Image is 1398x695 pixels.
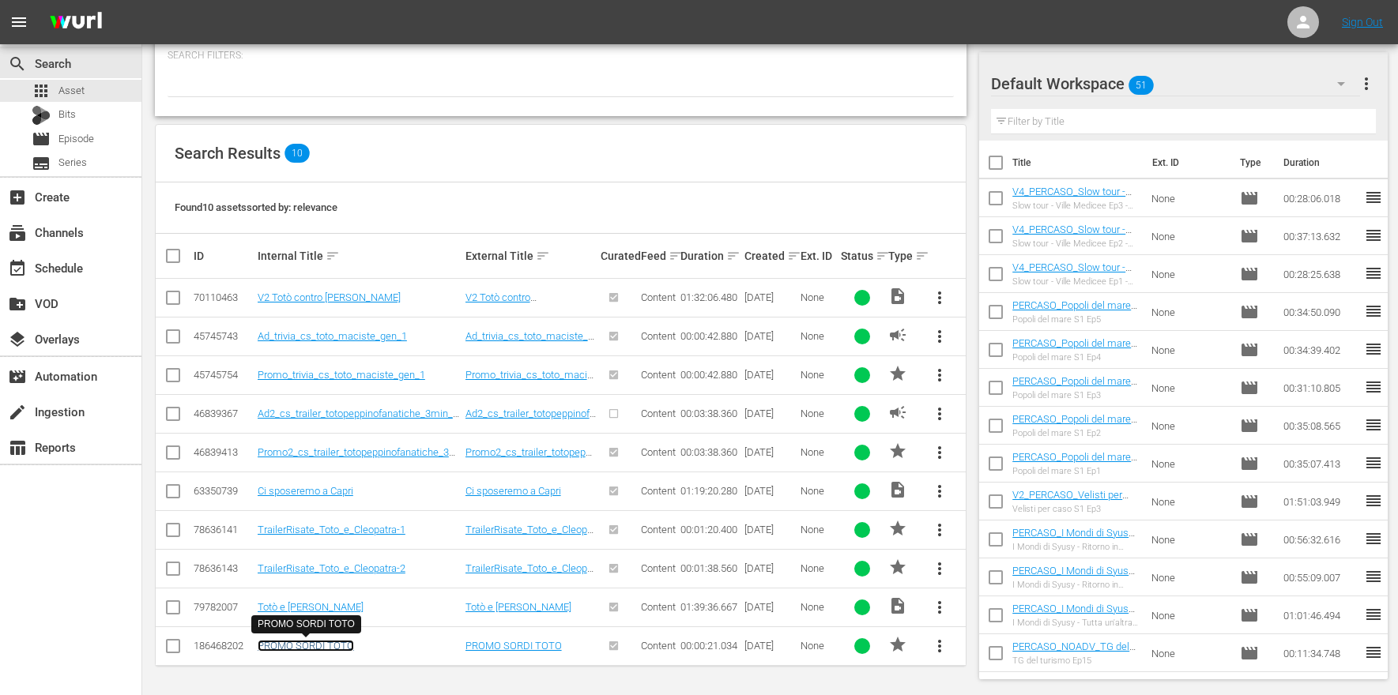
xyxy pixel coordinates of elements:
[1143,141,1230,185] th: Ext. ID
[1012,603,1139,638] a: PERCASO_I Mondi di Syusy - [GEOGRAPHIC_DATA]: Tutta un'altra storia
[1364,567,1383,586] span: reorder
[258,485,353,497] a: Ci sposeremo a Capri
[465,369,596,393] a: Promo_trivia_cs_toto_maciste_gen_1
[744,562,796,574] div: [DATE]
[1129,69,1154,102] span: 51
[680,446,740,458] div: 00:03:38.360
[641,408,676,419] span: Content
[1012,489,1129,513] a: V2_PERCASO_Velisti per caso S1 Ep3
[1277,634,1364,672] td: 00:11:34.748
[744,446,796,458] div: [DATE]
[194,485,253,497] div: 63350739
[1240,644,1259,663] span: Episode
[1277,369,1364,407] td: 00:31:10.805
[258,369,425,381] a: Promo_trivia_cs_toto_maciste_gen_1
[32,106,51,125] div: Bits
[1012,375,1137,399] a: PERCASO_Popoli del mare S1 Ep3
[888,596,907,615] span: Video
[1364,605,1383,624] span: reorder
[801,330,836,342] div: None
[801,601,836,613] div: None
[744,640,796,652] div: [DATE]
[680,601,740,613] div: 01:39:36.667
[801,291,836,303] div: None
[58,131,94,147] span: Episode
[680,524,740,535] div: 00:01:20.400
[1012,224,1132,247] a: V4_PERCASO_Slow tour - Ville Medicee Ep2
[9,13,28,32] span: menu
[1240,416,1259,435] span: Episode
[194,408,253,419] div: 46839367
[1240,568,1259,587] span: Episode
[1342,16,1383,28] a: Sign Out
[1240,454,1259,473] span: Episode
[1277,520,1364,558] td: 00:56:32.616
[258,291,401,303] a: V2 Totò contro [PERSON_NAME]
[641,601,676,613] span: Content
[601,250,636,262] div: Curated
[841,246,884,265] div: Status
[888,441,907,460] span: PROMO
[921,627,959,665] button: more_vert
[930,327,949,346] span: more_vert
[175,144,281,163] span: Search Results
[465,291,541,315] a: V2 Totò contro [PERSON_NAME]
[1145,217,1233,255] td: None
[258,601,364,613] a: Totò e [PERSON_NAME]
[1364,302,1383,321] span: reorder
[669,249,683,263] span: sort
[32,130,51,148] span: Episode
[1240,492,1259,511] span: Episode
[194,330,253,342] div: 45745743
[930,637,949,656] span: more_vert
[1145,331,1233,369] td: None
[744,485,796,497] div: [DATE]
[930,443,949,462] span: more_vert
[1012,352,1139,363] div: Popoli del mare S1 Ep4
[465,640,562,652] a: PROMO SORDI TOTO
[465,246,597,265] div: External Title
[921,395,959,433] button: more_vert
[1145,558,1233,596] td: None
[921,279,959,317] button: more_vert
[8,54,27,73] span: Search
[1277,217,1364,255] td: 00:37:13.632
[1012,618,1139,628] div: I Mondi di Syusy - Tutta un'altra storia
[1364,491,1383,510] span: reorder
[641,485,676,497] span: Content
[8,188,27,207] span: Create
[1274,141,1369,185] th: Duration
[1012,641,1136,664] a: PERCASO_NOADV_TG del turismo Ep15
[1364,226,1383,245] span: reorder
[641,246,676,265] div: Feed
[465,601,571,613] a: Totò e [PERSON_NAME]
[921,511,959,549] button: more_vert
[284,144,310,163] span: 10
[1012,451,1137,475] a: PERCASO_Popoli del mare S1 Ep1
[641,562,676,574] span: Content
[680,330,740,342] div: 00:00:42.880
[888,364,907,383] span: PROMO
[888,287,907,306] span: Video
[1364,453,1383,472] span: reorder
[930,366,949,385] span: more_vert
[888,325,907,344] span: AD
[175,201,337,213] span: Found 10 assets sorted by: relevance
[915,249,929,263] span: sort
[744,524,796,535] div: [DATE]
[1277,255,1364,293] td: 00:28:25.638
[641,291,676,303] span: Content
[258,524,405,535] a: TrailerRisate_Toto_e_Cleopatra-1
[1357,74,1376,93] span: more_vert
[921,472,959,510] button: more_vert
[1012,390,1139,400] div: Popoli del mare S1 Ep3
[1364,529,1383,548] span: reorder
[726,249,740,263] span: sort
[888,635,907,654] span: PROMO
[1240,189,1259,208] span: Episode
[8,330,27,349] span: Overlays
[258,640,354,652] a: PROMO SORDI TOTO
[921,588,959,626] button: more_vert
[1012,141,1143,185] th: Title
[194,291,253,303] div: 70110463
